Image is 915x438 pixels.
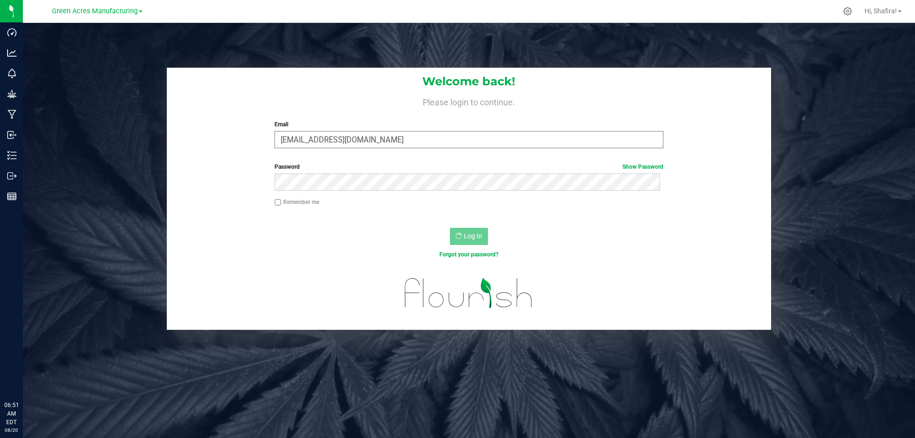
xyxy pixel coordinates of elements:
[7,192,17,201] inline-svg: Reports
[393,269,544,317] img: flourish_logo.svg
[274,120,663,129] label: Email
[7,48,17,58] inline-svg: Analytics
[274,198,319,206] label: Remember me
[622,163,663,170] a: Show Password
[52,7,138,15] span: Green Acres Manufacturing
[4,401,19,427] p: 06:51 AM EDT
[450,228,488,245] button: Log In
[864,7,897,15] span: Hi, Shafira!
[167,75,771,88] h1: Welcome back!
[274,199,281,206] input: Remember me
[7,28,17,37] inline-svg: Dashboard
[439,251,498,258] a: Forgot your password?
[464,232,482,240] span: Log In
[7,130,17,140] inline-svg: Inbound
[7,69,17,78] inline-svg: Monitoring
[274,163,300,170] span: Password
[7,110,17,119] inline-svg: Manufacturing
[842,7,854,16] div: Manage settings
[7,89,17,99] inline-svg: Grow
[4,427,19,434] p: 08/20
[7,151,17,160] inline-svg: Inventory
[167,95,771,107] h4: Please login to continue.
[7,171,17,181] inline-svg: Outbound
